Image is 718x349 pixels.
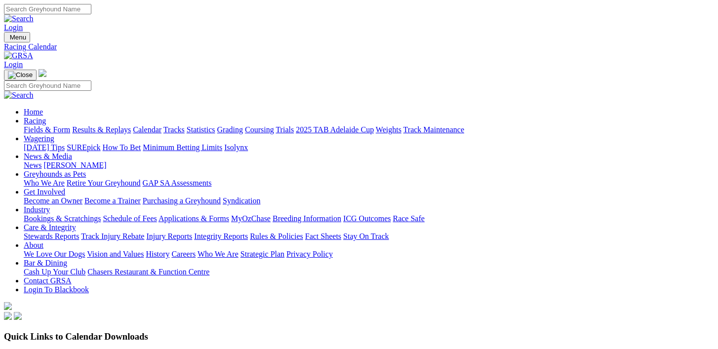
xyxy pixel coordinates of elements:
a: Login To Blackbook [24,285,89,294]
a: Care & Integrity [24,223,76,232]
a: Isolynx [224,143,248,152]
a: Bar & Dining [24,259,67,267]
input: Search [4,4,91,14]
a: Industry [24,205,50,214]
a: Greyhounds as Pets [24,170,86,178]
span: Menu [10,34,26,41]
a: How To Bet [103,143,141,152]
div: Industry [24,214,714,223]
a: History [146,250,169,258]
a: Contact GRSA [24,276,71,285]
a: Injury Reports [146,232,192,240]
a: Minimum Betting Limits [143,143,222,152]
a: Trials [276,125,294,134]
a: Fact Sheets [305,232,341,240]
a: Stay On Track [343,232,389,240]
a: Become a Trainer [84,196,141,205]
a: Stewards Reports [24,232,79,240]
a: Purchasing a Greyhound [143,196,221,205]
a: SUREpick [67,143,100,152]
a: Who We Are [198,250,239,258]
a: Results & Replays [72,125,131,134]
a: Cash Up Your Club [24,268,85,276]
a: GAP SA Assessments [143,179,212,187]
a: Racing [24,116,46,125]
a: Rules & Policies [250,232,303,240]
a: Bookings & Scratchings [24,214,101,223]
a: Vision and Values [87,250,144,258]
a: Grading [217,125,243,134]
a: About [24,241,43,249]
img: GRSA [4,51,33,60]
img: Close [8,71,33,79]
div: Care & Integrity [24,232,714,241]
a: Track Maintenance [403,125,464,134]
a: ICG Outcomes [343,214,391,223]
a: 2025 TAB Adelaide Cup [296,125,374,134]
a: Racing Calendar [4,42,714,51]
button: Toggle navigation [4,32,30,42]
a: Careers [171,250,196,258]
img: Search [4,14,34,23]
a: Chasers Restaurant & Function Centre [87,268,209,276]
a: News & Media [24,152,72,160]
a: Fields & Form [24,125,70,134]
a: Strategic Plan [240,250,284,258]
a: Retire Your Greyhound [67,179,141,187]
a: Tracks [163,125,185,134]
a: Home [24,108,43,116]
a: Coursing [245,125,274,134]
a: Privacy Policy [286,250,333,258]
a: Weights [376,125,401,134]
div: Bar & Dining [24,268,714,276]
a: Applications & Forms [159,214,229,223]
img: logo-grsa-white.png [39,69,46,77]
a: Race Safe [393,214,424,223]
div: About [24,250,714,259]
a: Statistics [187,125,215,134]
div: Get Involved [24,196,714,205]
a: Login [4,23,23,32]
a: Get Involved [24,188,65,196]
div: News & Media [24,161,714,170]
a: Become an Owner [24,196,82,205]
img: logo-grsa-white.png [4,302,12,310]
div: Racing [24,125,714,134]
input: Search [4,80,91,91]
a: News [24,161,41,169]
a: Calendar [133,125,161,134]
div: Greyhounds as Pets [24,179,714,188]
a: Schedule of Fees [103,214,157,223]
a: [PERSON_NAME] [43,161,106,169]
a: Syndication [223,196,260,205]
img: Search [4,91,34,100]
a: Breeding Information [273,214,341,223]
a: Who We Are [24,179,65,187]
a: [DATE] Tips [24,143,65,152]
div: Wagering [24,143,714,152]
button: Toggle navigation [4,70,37,80]
a: Login [4,60,23,69]
a: MyOzChase [231,214,271,223]
img: facebook.svg [4,312,12,320]
a: Integrity Reports [194,232,248,240]
a: Wagering [24,134,54,143]
a: Track Injury Rebate [81,232,144,240]
h3: Quick Links to Calendar Downloads [4,331,714,342]
a: We Love Our Dogs [24,250,85,258]
img: twitter.svg [14,312,22,320]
